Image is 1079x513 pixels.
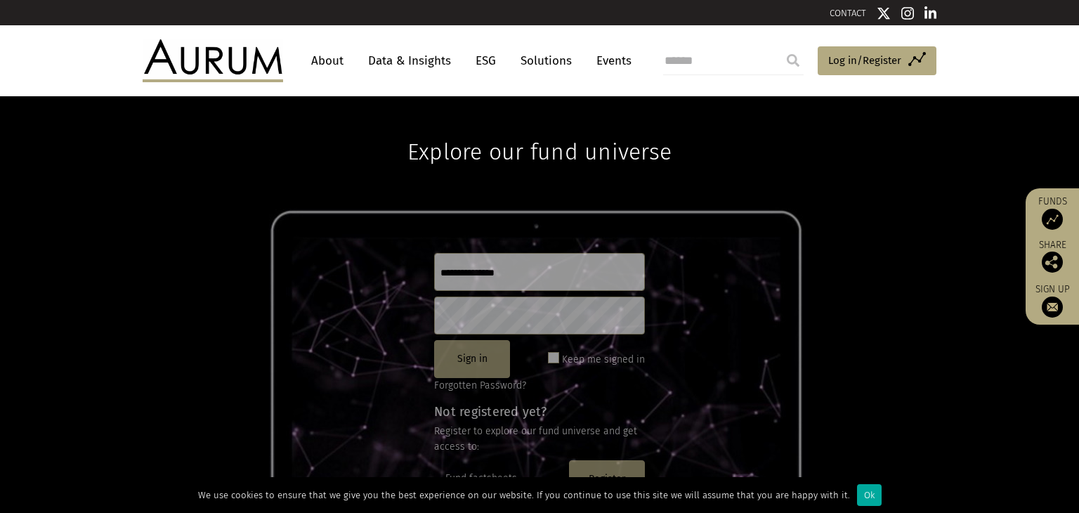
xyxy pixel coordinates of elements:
[569,460,645,498] button: Register
[779,46,807,74] input: Submit
[877,6,891,20] img: Twitter icon
[818,46,936,76] a: Log in/Register
[1033,240,1072,273] div: Share
[1042,297,1063,318] img: Sign up to our newsletter
[1042,209,1063,230] img: Access Funds
[304,48,351,74] a: About
[434,340,510,378] button: Sign in
[1042,252,1063,273] img: Share this post
[589,48,632,74] a: Events
[830,8,866,18] a: CONTACT
[434,379,526,391] a: Forgotten Password?
[143,39,283,82] img: Aurum
[434,405,645,418] h4: Not registered yet?
[1033,283,1072,318] a: Sign up
[901,6,914,20] img: Instagram icon
[407,96,672,165] h1: Explore our fund universe
[857,484,882,506] div: Ok
[562,351,645,368] label: Keep me signed in
[924,6,937,20] img: Linkedin icon
[445,471,563,486] li: Fund factsheets
[361,48,458,74] a: Data & Insights
[434,424,645,455] p: Register to explore our fund universe and get access to:
[1033,195,1072,230] a: Funds
[514,48,579,74] a: Solutions
[828,52,901,69] span: Log in/Register
[469,48,503,74] a: ESG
